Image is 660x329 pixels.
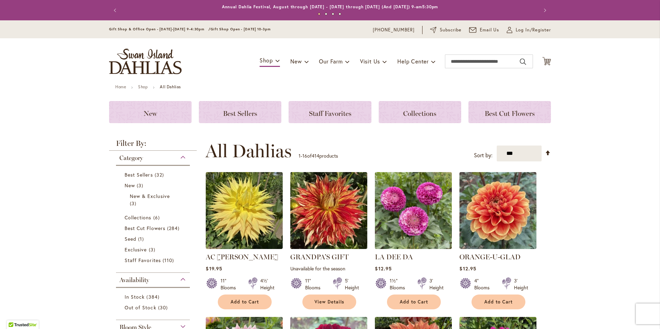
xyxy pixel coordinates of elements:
[125,225,165,231] span: Best Cut Flowers
[125,171,183,178] a: Best Sellers
[469,27,499,33] a: Email Us
[290,265,367,272] p: Unavailable for the season
[206,265,222,272] span: $19.95
[158,304,169,311] span: 30
[125,235,183,242] a: Seed
[115,84,126,89] a: Home
[163,257,176,264] span: 110
[109,27,211,31] span: Gift Shop & Office Open - [DATE]-[DATE] 9-4:30pm /
[125,214,183,221] a: Collections
[373,27,415,33] a: [PHONE_NUMBER]
[125,304,183,311] a: Out of Stock 30
[299,150,338,161] p: - of products
[125,246,183,253] a: Exclusive
[211,27,271,31] span: Gift Shop Open - [DATE] 10-3pm
[125,257,161,263] span: Staff Favorites
[109,101,192,123] a: New
[375,253,413,261] a: LA DEE DA
[260,57,273,64] span: Shop
[440,27,462,33] span: Subscribe
[325,13,327,15] button: 2 of 4
[125,225,183,232] a: Best Cut Flowers
[221,277,240,291] div: 11" Blooms
[119,276,149,284] span: Availability
[516,27,551,33] span: Log In/Register
[125,293,145,300] span: In Stock
[299,152,301,159] span: 1
[125,182,183,189] a: New
[332,13,334,15] button: 3 of 4
[130,200,138,207] span: 3
[125,182,135,189] span: New
[146,293,161,300] span: 384
[160,84,181,89] strong: All Dahlias
[485,109,535,118] span: Best Cut Flowers
[459,172,536,249] img: Orange-U-Glad
[231,299,259,305] span: Add to Cart
[400,299,428,305] span: Add to Cart
[109,140,197,151] strong: Filter By:
[375,265,391,272] span: $12.95
[290,244,367,250] a: Grandpa's Gift
[474,277,494,291] div: 4" Blooms
[167,225,181,232] span: 284
[206,244,283,250] a: AC Jeri
[125,236,136,242] span: Seed
[125,304,156,311] span: Out of Stock
[468,101,551,123] a: Best Cut Flowers
[125,246,147,253] span: Exclusive
[507,27,551,33] a: Log In/Register
[318,13,320,15] button: 1 of 4
[205,141,292,161] span: All Dahlias
[149,246,157,253] span: 3
[125,214,152,221] span: Collections
[537,3,551,17] button: Next
[390,277,409,291] div: 1½" Blooms
[223,109,257,118] span: Best Sellers
[109,3,123,17] button: Previous
[459,244,536,250] a: Orange-U-Glad
[260,277,274,291] div: 4½' Height
[138,235,146,242] span: 1
[138,84,148,89] a: Shop
[379,101,461,123] a: Collections
[125,171,153,178] span: Best Sellers
[397,58,429,65] span: Help Center
[155,171,166,178] span: 32
[206,172,283,249] img: AC Jeri
[199,101,281,123] a: Best Sellers
[206,253,278,261] a: AC [PERSON_NAME]
[125,293,183,300] a: In Stock 384
[302,295,356,309] a: View Details
[345,277,359,291] div: 5' Height
[305,277,324,291] div: 11" Blooms
[430,27,462,33] a: Subscribe
[459,265,476,272] span: $12.95
[474,149,493,162] label: Sort by:
[290,58,302,65] span: New
[360,58,380,65] span: Visit Us
[109,49,182,74] a: store logo
[319,58,342,65] span: Our Farm
[403,109,436,118] span: Collections
[459,253,521,261] a: ORANGE-U-GLAD
[290,253,349,261] a: GRANDPA'S GIFT
[130,192,178,207] a: New &amp; Exclusive
[484,299,513,305] span: Add to Cart
[339,13,341,15] button: 4 of 4
[222,4,438,9] a: Annual Dahlia Festival, August through [DATE] - [DATE] through [DATE] (And [DATE]) 9-am5:30pm
[387,295,441,309] button: Add to Cart
[130,193,170,199] span: New & Exclusive
[144,109,157,118] span: New
[218,295,272,309] button: Add to Cart
[137,182,145,189] span: 3
[514,277,528,291] div: 3' Height
[309,109,351,118] span: Staff Favorites
[302,152,307,159] span: 16
[375,244,452,250] a: La Dee Da
[314,299,344,305] span: View Details
[472,295,525,309] button: Add to Cart
[290,172,367,249] img: Grandpa's Gift
[125,257,183,264] a: Staff Favorites
[375,172,452,249] img: La Dee Da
